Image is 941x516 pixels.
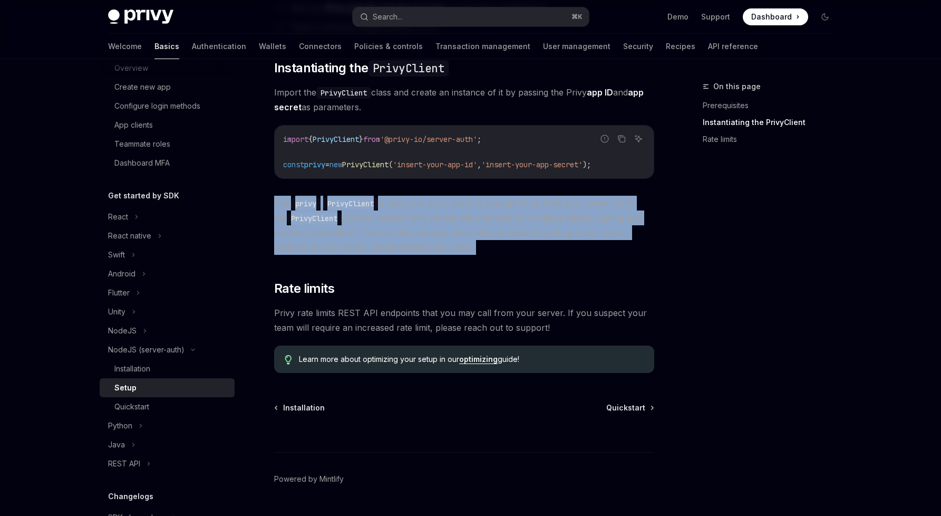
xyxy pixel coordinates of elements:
[308,135,313,144] span: {
[274,474,344,484] a: Powered by Mintlify
[743,8,808,25] a: Dashboard
[606,403,653,413] a: Quickstart
[325,160,329,169] span: =
[114,157,170,169] div: Dashboard MFA
[259,34,286,59] a: Wallets
[323,198,378,209] code: PrivyClient
[354,34,423,59] a: Policies & controls
[435,34,530,59] a: Transaction management
[316,87,371,99] code: PrivyClient
[751,12,792,22] span: Dashboard
[703,131,842,148] a: Rate limits
[283,135,308,144] span: import
[329,160,342,169] span: new
[108,490,153,503] h5: Changelogs
[283,403,325,413] span: Installation
[114,100,200,112] div: Configure login methods
[108,343,185,356] div: NodeJS (server-auth)
[114,362,150,375] div: Installation
[373,11,402,23] div: Search...
[274,60,449,77] span: Instantiating the
[481,160,583,169] span: 'insert-your-app-secret'
[108,211,128,223] div: React
[108,249,125,261] div: Swift
[368,60,449,77] code: PrivyClient
[299,354,643,365] span: Learn more about optimizing your setup in our guide!
[100,135,235,154] a: Teammate roles
[459,355,498,364] a: optimizing
[274,196,654,255] span: This is now your entry point to manage Privy from your server. With the you can interact with wal...
[299,34,342,59] a: Connectors
[108,305,125,318] div: Unity
[108,230,151,242] div: React native
[477,160,481,169] span: ,
[615,132,628,146] button: Copy the contents from the code block
[275,403,325,413] a: Installation
[114,119,153,131] div: App clients
[274,280,334,297] span: Rate limits
[114,138,170,150] div: Teammate roles
[108,324,137,337] div: NodeJS
[100,359,235,378] a: Installation
[108,419,132,432] div: Python
[285,355,292,365] svg: Tip
[274,85,654,114] span: Import the class and create an instance of it by passing the Privy and as parameters.
[477,135,481,144] span: ;
[543,34,610,59] a: User management
[274,305,654,335] span: Privy rate limits REST API endpoints that you may call from your server. If you suspect your team...
[389,160,393,169] span: (
[393,160,477,169] span: 'insert-your-app-id'
[583,160,591,169] span: );
[363,135,380,144] span: from
[283,160,304,169] span: const
[380,135,477,144] span: '@privy-io/server-auth'
[192,34,246,59] a: Authentication
[713,80,761,93] span: On this page
[108,438,125,451] div: Java
[703,97,842,114] a: Prerequisites
[114,400,149,413] div: Quickstart
[666,34,695,59] a: Recipes
[100,97,235,116] a: Configure login methods
[100,378,235,397] a: Setup
[108,34,142,59] a: Welcome
[108,286,130,299] div: Flutter
[108,9,173,24] img: dark logo
[817,8,833,25] button: Toggle dark mode
[100,154,235,173] a: Dashboard MFA
[100,78,235,97] a: Create new app
[359,135,363,144] span: }
[703,114,842,131] a: Instantiating the PrivyClient
[632,132,645,146] button: Ask AI
[708,34,758,59] a: API reference
[313,135,359,144] span: PrivyClient
[100,397,235,416] a: Quickstart
[114,381,137,394] div: Setup
[342,160,389,169] span: PrivyClient
[623,34,653,59] a: Security
[598,132,612,146] button: Report incorrect code
[291,198,321,209] code: privy
[108,267,135,280] div: Android
[587,87,613,98] strong: app ID
[154,34,179,59] a: Basics
[287,213,342,224] code: PrivyClient
[114,81,171,93] div: Create new app
[108,189,179,202] h5: Get started by SDK
[100,116,235,135] a: App clients
[606,403,645,413] span: Quickstart
[108,457,140,470] div: REST API
[353,7,589,26] button: Search...⌘K
[304,160,325,169] span: privy
[667,12,688,22] a: Demo
[571,13,583,21] span: ⌘ K
[701,12,730,22] a: Support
